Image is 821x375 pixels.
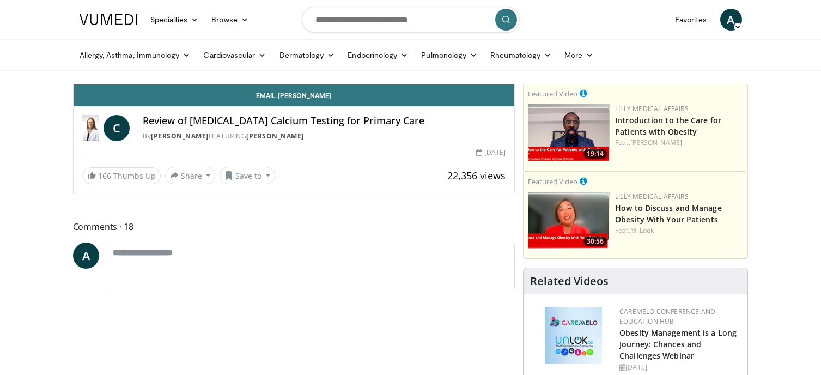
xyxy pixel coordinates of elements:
[545,307,602,364] img: 45df64a9-a6de-482c-8a90-ada250f7980c.png.150x105_q85_autocrop_double_scale_upscale_version-0.2.jpg
[197,44,272,66] a: Cardiovascular
[98,171,111,181] span: 166
[615,115,721,137] a: Introduction to the Care for Patients with Obesity
[528,192,610,249] a: 30:56
[273,44,342,66] a: Dermatology
[144,9,205,31] a: Specialties
[341,44,415,66] a: Endocrinology
[528,104,610,161] img: acc2e291-ced4-4dd5-b17b-d06994da28f3.png.150x105_q85_crop-smart_upscale.png
[205,9,255,31] a: Browse
[484,44,558,66] a: Rheumatology
[80,14,137,25] img: VuMedi Logo
[583,237,607,246] span: 30:56
[615,192,689,201] a: Lilly Medical Affairs
[73,44,197,66] a: Allergy, Asthma, Immunology
[528,192,610,249] img: c98a6a29-1ea0-4bd5-8cf5-4d1e188984a7.png.150x105_q85_crop-smart_upscale.png
[528,104,610,161] a: 19:14
[220,167,275,184] button: Save to
[619,307,715,326] a: CaReMeLO Conference and Education Hub
[73,243,99,269] a: A
[615,203,722,225] a: How to Discuss and Manage Obesity With Your Patients
[720,9,742,31] a: A
[104,115,130,141] a: C
[528,177,577,186] small: Featured Video
[619,362,739,372] div: [DATE]
[151,131,209,141] a: [PERSON_NAME]
[619,328,737,361] a: Obesity Management is a Long Journey: Chances and Challenges Webinar
[82,115,100,141] img: Dr. Catherine P. Benziger
[302,7,520,33] input: Search topics, interventions
[630,226,654,235] a: M. Look
[415,44,484,66] a: Pulmonology
[74,84,515,106] a: Email [PERSON_NAME]
[528,89,577,99] small: Featured Video
[630,138,682,147] a: [PERSON_NAME]
[143,131,506,141] div: By FEATURING
[476,148,506,158] div: [DATE]
[615,138,743,148] div: Feat.
[558,44,600,66] a: More
[82,167,161,184] a: 166 Thumbs Up
[246,131,304,141] a: [PERSON_NAME]
[447,169,506,182] span: 22,356 views
[615,104,689,113] a: Lilly Medical Affairs
[615,226,743,235] div: Feat.
[583,149,607,159] span: 19:14
[73,220,515,234] span: Comments 18
[143,115,506,127] h4: Review of [MEDICAL_DATA] Calcium Testing for Primary Care
[165,167,216,184] button: Share
[530,275,609,288] h4: Related Videos
[668,9,714,31] a: Favorites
